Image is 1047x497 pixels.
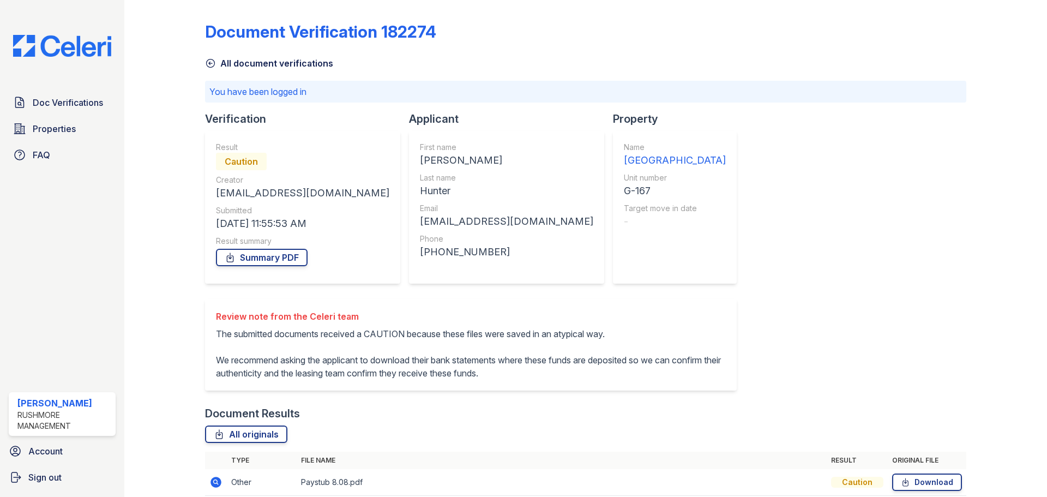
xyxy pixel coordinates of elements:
img: CE_Logo_Blue-a8612792a0a2168367f1c8372b55b34899dd931a85d93a1a3d3e32e68fde9ad4.png [4,35,120,57]
a: Doc Verifications [9,92,116,113]
div: Verification [205,111,409,127]
a: Download [892,474,962,491]
div: [EMAIL_ADDRESS][DOMAIN_NAME] [420,214,593,229]
div: Property [613,111,745,127]
div: Hunter [420,183,593,199]
a: All document verifications [205,57,333,70]
div: [PERSON_NAME] [17,397,111,410]
div: Submitted [216,205,389,216]
a: FAQ [9,144,116,166]
span: Sign out [28,471,62,484]
div: Result summary [216,236,389,247]
div: [GEOGRAPHIC_DATA] [624,153,726,168]
th: Result [827,452,888,469]
div: Caution [216,153,267,170]
div: Name [624,142,726,153]
a: All originals [205,426,287,443]
div: G-167 [624,183,726,199]
p: The submitted documents received a CAUTION because these files were saved in an atypical way. We ... [216,327,726,380]
span: Account [28,445,63,458]
div: Document Verification 182274 [205,22,436,41]
span: Properties [33,122,76,135]
div: Document Results [205,406,300,421]
div: Caution [831,477,883,488]
span: FAQ [33,148,50,161]
div: Creator [216,175,389,185]
div: Target move in date [624,203,726,214]
div: First name [420,142,593,153]
td: Paystub 8.08.pdf [297,469,827,496]
td: Other [227,469,297,496]
a: Summary PDF [216,249,308,266]
div: [PERSON_NAME] [420,153,593,168]
th: Original file [888,452,966,469]
span: Doc Verifications [33,96,103,109]
div: [PHONE_NUMBER] [420,244,593,260]
p: You have been logged in [209,85,962,98]
div: Email [420,203,593,214]
th: Type [227,452,297,469]
div: Review note from the Celeri team [216,310,726,323]
div: [EMAIL_ADDRESS][DOMAIN_NAME] [216,185,389,201]
th: File name [297,452,827,469]
a: Sign out [4,466,120,488]
a: Name [GEOGRAPHIC_DATA] [624,142,726,168]
div: Result [216,142,389,153]
div: - [624,214,726,229]
div: Last name [420,172,593,183]
a: Account [4,440,120,462]
div: Rushmore Management [17,410,111,432]
div: [DATE] 11:55:53 AM [216,216,389,231]
div: Phone [420,233,593,244]
div: Unit number [624,172,726,183]
a: Properties [9,118,116,140]
div: Applicant [409,111,613,127]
